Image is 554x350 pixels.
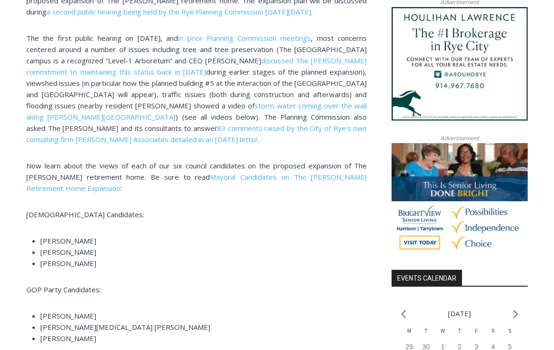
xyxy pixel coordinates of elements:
li: [PERSON_NAME] [40,258,367,269]
a: Intern @ [DOMAIN_NAME] [226,91,455,117]
span: [DEMOGRAPHIC_DATA] Candidates: [26,210,144,219]
a: discussed The [PERSON_NAME] commitment to maintaining this status back in [DATE] [26,56,367,76]
span: Advertisement [431,134,488,143]
a: Previous month [401,310,406,319]
span: : [120,183,122,193]
li: [PERSON_NAME] [40,333,367,344]
div: Friday [468,327,485,342]
h2: Events Calendar [392,270,462,286]
a: Mayoral Candidates on The [PERSON_NAME] Retirement Home Expansion [26,172,367,193]
span: GOP Party Candidates: [26,285,101,294]
img: Brightview Senior Living [392,143,528,257]
div: Wednesday [434,327,451,342]
span: [PERSON_NAME] [40,311,96,320]
div: Sunday [501,327,518,342]
span: . [311,7,313,16]
a: Next month [513,310,518,319]
span: The the first public hearing on [DATE], and [26,33,178,43]
span: T [424,328,427,334]
span: [PERSON_NAME] [40,236,96,245]
img: Houlihan Lawrence The #1 Brokerage in Rye City [392,7,528,121]
div: Thursday [451,327,468,342]
li: [PERSON_NAME] [40,246,367,258]
div: Tuesday [418,327,435,342]
span: S [492,328,495,334]
a: storm water coming over the wall along [PERSON_NAME][GEOGRAPHIC_DATA] [26,101,367,122]
li: [PERSON_NAME][MEDICAL_DATA] [PERSON_NAME] [40,321,367,333]
a: 83 comments raised by the City of Rye’s own consulting firm [PERSON_NAME] Associates detailed in ... [26,123,367,144]
span: F [475,328,478,334]
li: [DATE] [448,307,471,320]
div: "We would have speakers with experience in local journalism speak to us about their experiences a... [237,0,444,91]
div: Monday [401,327,418,342]
span: S [508,328,512,334]
span: M [408,328,411,334]
a: a second public hearing being held by the Rye Planning Commission [DATE][DATE] [46,7,311,16]
span: Intern @ [DOMAIN_NAME] [246,93,435,114]
span: W [440,328,445,334]
a: in prior Planning Commission meetings [178,33,311,43]
span: Now learn about the views of each of our six council candidates on the proposed expansion of The ... [26,161,367,193]
span: T [458,328,461,334]
span: , most concerns centered around a number of issues including tree and tree preservation (The [GEO... [26,33,367,65]
span: . [258,135,260,144]
div: Saturday [485,327,501,342]
span: during earlier stages of the planned expansion), viewshed issues (in particular how the planned b... [26,67,367,133]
